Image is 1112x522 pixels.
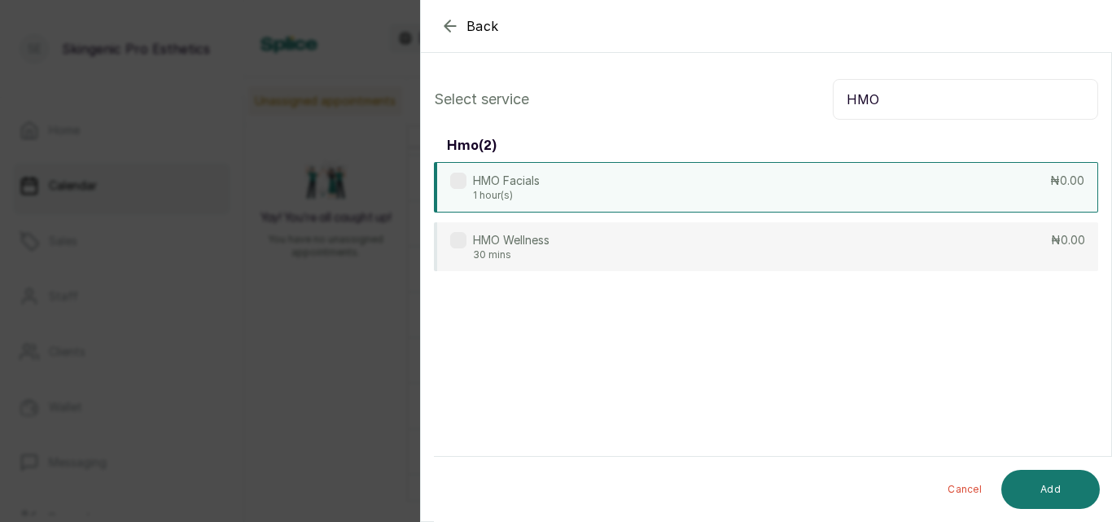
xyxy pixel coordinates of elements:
[440,16,499,36] button: Back
[434,88,529,111] p: Select service
[473,232,549,248] p: HMO Wellness
[466,16,499,36] span: Back
[935,470,995,509] button: Cancel
[473,248,549,261] p: 30 mins
[473,173,540,189] p: HMO Facials
[1001,470,1100,509] button: Add
[447,136,497,156] h3: hmo ( 2 )
[1051,232,1085,248] p: ₦0.00
[1050,173,1084,189] p: ₦0.00
[833,79,1098,120] input: Search.
[473,189,540,202] p: 1 hour(s)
